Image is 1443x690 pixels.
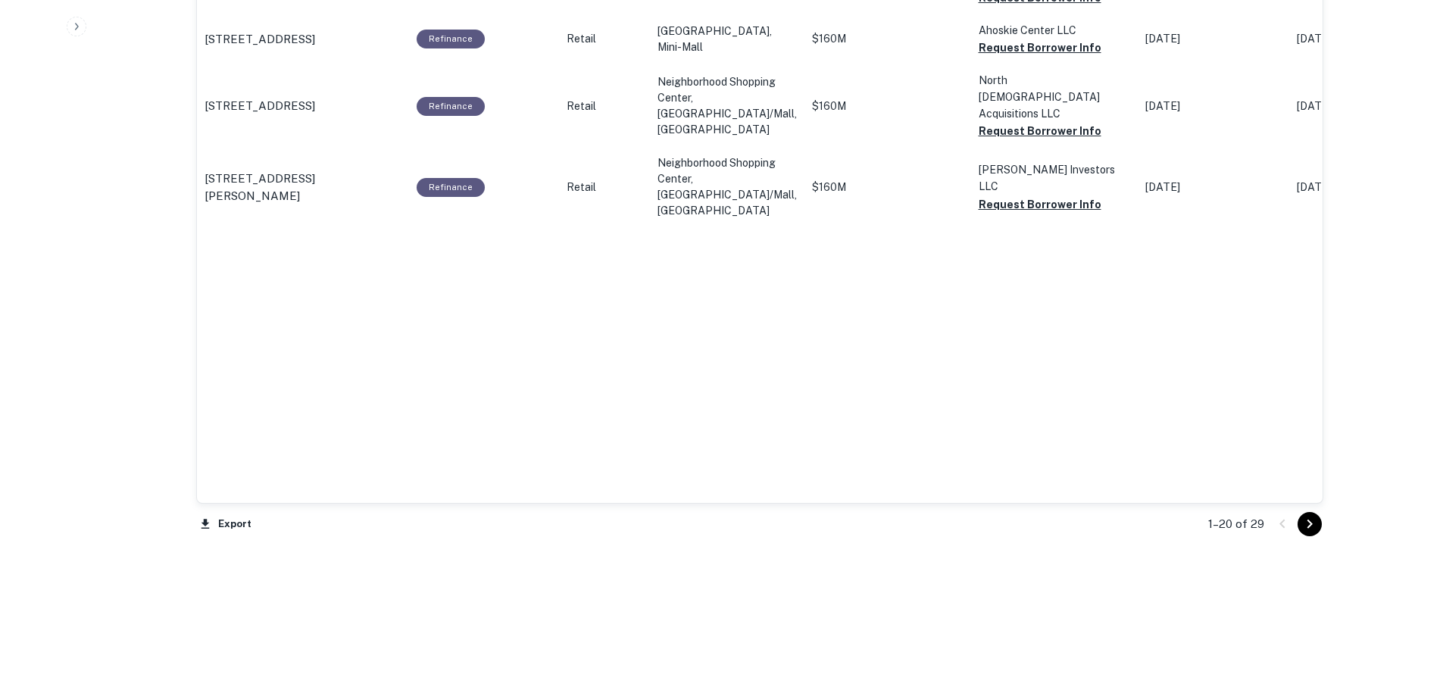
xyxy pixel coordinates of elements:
a: [STREET_ADDRESS] [205,97,401,115]
p: [STREET_ADDRESS] [205,97,315,115]
p: [DATE] [1145,31,1282,47]
p: Ahoskie Center LLC [979,22,1130,39]
p: [DATE] [1297,31,1433,47]
p: [STREET_ADDRESS] [205,30,315,48]
p: Neighborhood Shopping Center, [GEOGRAPHIC_DATA]/Mall, [GEOGRAPHIC_DATA] [657,155,797,219]
p: Retail [567,31,642,47]
button: Go to next page [1298,512,1322,536]
p: $160M [812,31,964,47]
p: North [DEMOGRAPHIC_DATA] Acquisitions LLC [979,72,1130,122]
a: [STREET_ADDRESS] [205,30,401,48]
div: This loan purpose was for refinancing [417,178,485,197]
p: [DATE] [1297,98,1433,114]
button: Export [196,513,255,535]
p: [DATE] [1145,98,1282,114]
p: Retail [567,180,642,195]
p: [GEOGRAPHIC_DATA], Mini-Mall [657,23,797,55]
p: [DATE] [1297,180,1433,195]
p: 1–20 of 29 [1208,515,1264,533]
iframe: Chat Widget [1367,520,1443,593]
a: [STREET_ADDRESS][PERSON_NAME] [205,170,401,205]
button: Request Borrower Info [979,195,1101,214]
button: Request Borrower Info [979,122,1101,140]
p: $160M [812,98,964,114]
p: $160M [812,180,964,195]
p: Retail [567,98,642,114]
p: [DATE] [1145,180,1282,195]
div: This loan purpose was for refinancing [417,97,485,116]
p: [PERSON_NAME] Investors LLC [979,161,1130,195]
div: This loan purpose was for refinancing [417,30,485,48]
button: Request Borrower Info [979,39,1101,57]
p: Neighborhood Shopping Center, [GEOGRAPHIC_DATA]/Mall, [GEOGRAPHIC_DATA] [657,74,797,138]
